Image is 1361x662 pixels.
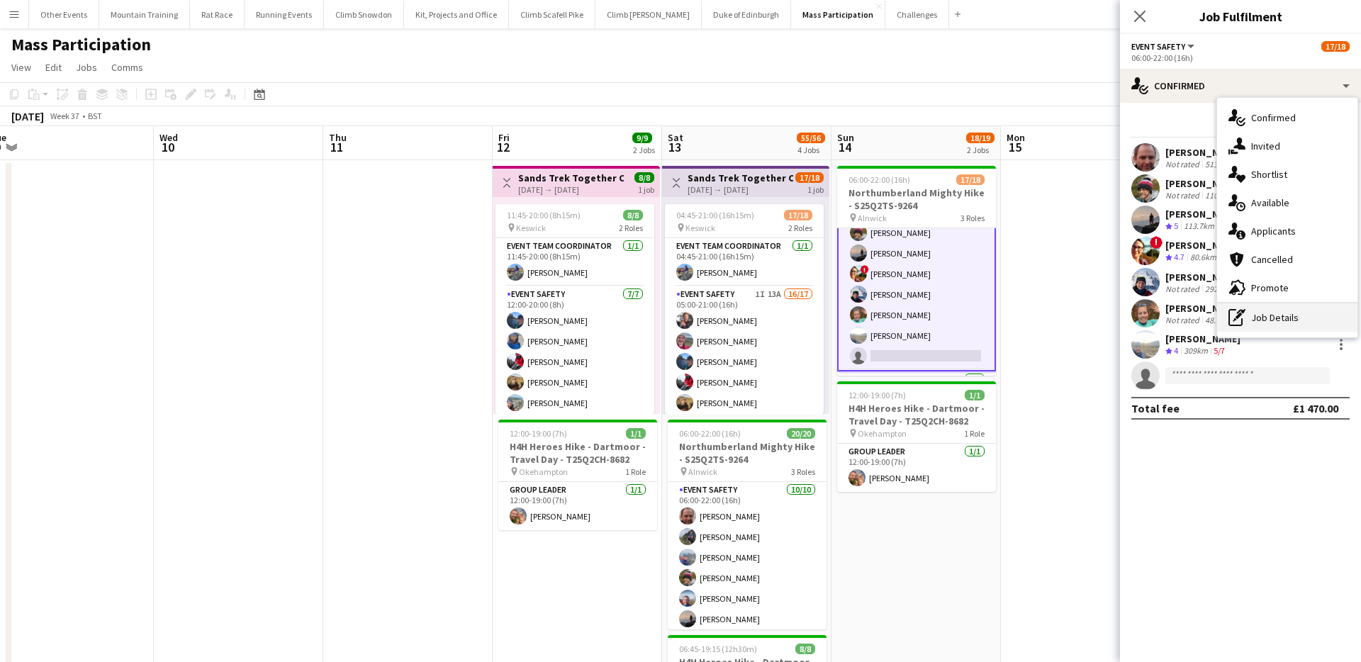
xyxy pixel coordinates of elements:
[507,210,581,220] span: 11:45-20:00 (8h15m)
[837,371,996,568] app-card-role: Event Safety - Core Team8/8
[1187,252,1219,264] div: 80.6km
[1131,41,1197,52] button: Event Safety
[157,139,178,155] span: 10
[791,466,815,477] span: 3 Roles
[848,174,910,185] span: 06:00-22:00 (16h)
[1174,252,1184,262] span: 4.7
[795,644,815,654] span: 8/8
[496,139,510,155] span: 12
[960,213,985,223] span: 3 Roles
[111,61,143,74] span: Comms
[495,204,654,414] app-job-card: 11:45-20:00 (8h15m)8/8 Keswick2 RolesEvent Team Coordinator1/111:45-20:00 (8h15m)[PERSON_NAME]Eve...
[510,428,567,439] span: 12:00-19:00 (7h)
[1120,69,1361,103] div: Confirmed
[45,61,62,74] span: Edit
[956,174,985,185] span: 17/18
[518,172,624,184] h3: Sands Trek Together Challenge - S25Q2CH-9384
[668,440,827,466] h3: Northumberland Mighty Hike - S25Q2TS-9264
[1293,401,1338,415] div: £1 470.00
[666,139,683,155] span: 13
[498,440,657,466] h3: H4H Heroes Hike - Dartmoor - Travel Day - T25Q2CH-8682
[498,482,657,530] app-card-role: Group Leader1/112:00-19:00 (7h)[PERSON_NAME]
[1202,190,1238,201] div: 110.5km
[1007,131,1025,144] span: Mon
[791,1,885,28] button: Mass Participation
[40,58,67,77] a: Edit
[1217,274,1357,302] div: Promote
[1165,271,1255,284] div: [PERSON_NAME]
[498,420,657,530] div: 12:00-19:00 (7h)1/1H4H Heroes Hike - Dartmoor - Travel Day - T25Q2CH-8682 Okehampton1 RoleGroup L...
[626,428,646,439] span: 1/1
[88,111,102,121] div: BST
[1217,303,1357,332] div: Job Details
[498,131,510,144] span: Fri
[688,466,717,477] span: Alnwick
[784,210,812,220] span: 17/18
[1202,315,1234,325] div: 48.6km
[858,428,907,439] span: Okehampton
[595,1,702,28] button: Climb [PERSON_NAME]
[837,176,996,371] app-card-role: Event Safety1I9A7/806:00-22:00 (16h)[PERSON_NAME][PERSON_NAME][PERSON_NAME]![PERSON_NAME][PERSON_...
[11,34,151,55] h1: Mass Participation
[324,1,404,28] button: Climb Snowdon
[159,131,178,144] span: Wed
[106,58,149,77] a: Comms
[509,1,595,28] button: Climb Scafell Pike
[837,381,996,492] app-job-card: 12:00-19:00 (7h)1/1H4H Heroes Hike - Dartmoor - Travel Day - T25Q2CH-8682 Okehampton1 RoleGroup L...
[795,172,824,183] span: 17/18
[327,139,347,155] span: 11
[76,61,97,74] span: Jobs
[837,402,996,427] h3: H4H Heroes Hike - Dartmoor - Travel Day - T25Q2CH-8682
[967,145,994,155] div: 2 Jobs
[1217,160,1357,189] div: Shortlist
[668,420,827,629] app-job-card: 06:00-22:00 (16h)20/20Northumberland Mighty Hike - S25Q2TS-9264 Alnwick3 RolesEvent Safety10/1006...
[1165,177,1255,190] div: [PERSON_NAME]
[885,1,949,28] button: Challenges
[1214,345,1225,356] app-skills-label: 5/7
[966,133,995,143] span: 18/19
[1165,239,1240,252] div: [PERSON_NAME]
[835,139,854,155] span: 14
[1165,190,1202,201] div: Not rated
[70,58,103,77] a: Jobs
[1150,236,1163,249] span: !
[861,265,869,274] span: !
[619,223,643,233] span: 2 Roles
[964,428,985,439] span: 1 Role
[99,1,190,28] button: Mountain Training
[1165,159,1202,169] div: Not rated
[1181,220,1217,232] div: 113.7km
[837,131,854,144] span: Sun
[47,111,82,121] span: Week 37
[1131,41,1185,52] span: Event Safety
[1131,401,1180,415] div: Total fee
[625,466,646,477] span: 1 Role
[1120,7,1361,26] h3: Job Fulfilment
[329,131,347,144] span: Thu
[516,223,546,233] span: Keswick
[1131,52,1350,63] div: 06:00-22:00 (16h)
[495,286,654,458] app-card-role: Event Safety7/712:00-20:00 (8h)[PERSON_NAME][PERSON_NAME][PERSON_NAME][PERSON_NAME][PERSON_NAME]
[1174,220,1178,231] span: 5
[1321,41,1350,52] span: 17/18
[1165,284,1202,294] div: Not rated
[665,238,824,286] app-card-role: Event Team Coordinator1/104:45-21:00 (16h15m)[PERSON_NAME]
[245,1,324,28] button: Running Events
[632,133,652,143] span: 9/9
[633,145,655,155] div: 2 Jobs
[676,210,754,220] span: 04:45-21:00 (16h15m)
[1202,159,1232,169] div: 513km
[858,213,887,223] span: Alnwick
[518,184,624,195] div: [DATE] → [DATE]
[665,204,824,414] div: 04:45-21:00 (16h15m)17/18 Keswick2 RolesEvent Team Coordinator1/104:45-21:00 (16h15m)[PERSON_NAME...
[1004,139,1025,155] span: 15
[1165,302,1251,315] div: [PERSON_NAME]
[1181,345,1211,357] div: 309km
[837,186,996,212] h3: Northumberland Mighty Hike - S25Q2TS-9264
[848,390,906,400] span: 12:00-19:00 (7h)
[1217,103,1357,132] div: Confirmed
[1165,146,1249,159] div: [PERSON_NAME]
